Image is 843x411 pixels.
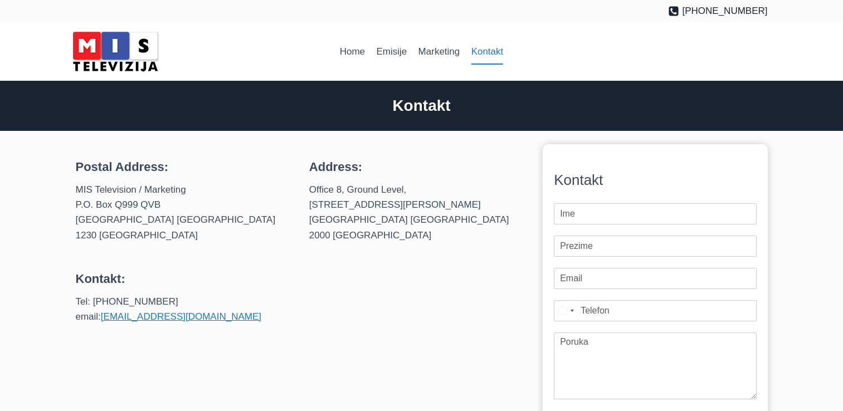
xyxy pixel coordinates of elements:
h4: Postal Address: [76,158,291,176]
a: Emisije [371,38,412,65]
a: Kontakt [465,38,509,65]
nav: Primary Navigation [334,38,509,65]
a: [PHONE_NUMBER] [668,3,768,18]
button: Selected country [554,300,577,321]
input: Mobile Phone Number [554,300,756,321]
h2: Kontakt [76,94,768,118]
a: [EMAIL_ADDRESS][DOMAIN_NAME] [101,311,261,322]
a: Marketing [412,38,465,65]
input: Ime [554,203,756,224]
p: Tel: [PHONE_NUMBER] email: [76,294,291,324]
h4: Address: [309,158,525,176]
input: Prezime [554,236,756,257]
input: Email [554,268,756,289]
img: MIS Television [68,28,163,75]
h4: Kontakt: [76,270,291,288]
a: Home [334,38,371,65]
div: Kontakt [554,169,756,192]
p: MIS Television / Marketing P.O. Box Q999 QVB [GEOGRAPHIC_DATA] [GEOGRAPHIC_DATA] 1230 [GEOGRAPHIC... [76,182,291,243]
span: [PHONE_NUMBER] [682,3,767,18]
p: Office 8, Ground Level, [STREET_ADDRESS][PERSON_NAME] [GEOGRAPHIC_DATA] [GEOGRAPHIC_DATA] 2000 [G... [309,182,525,243]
